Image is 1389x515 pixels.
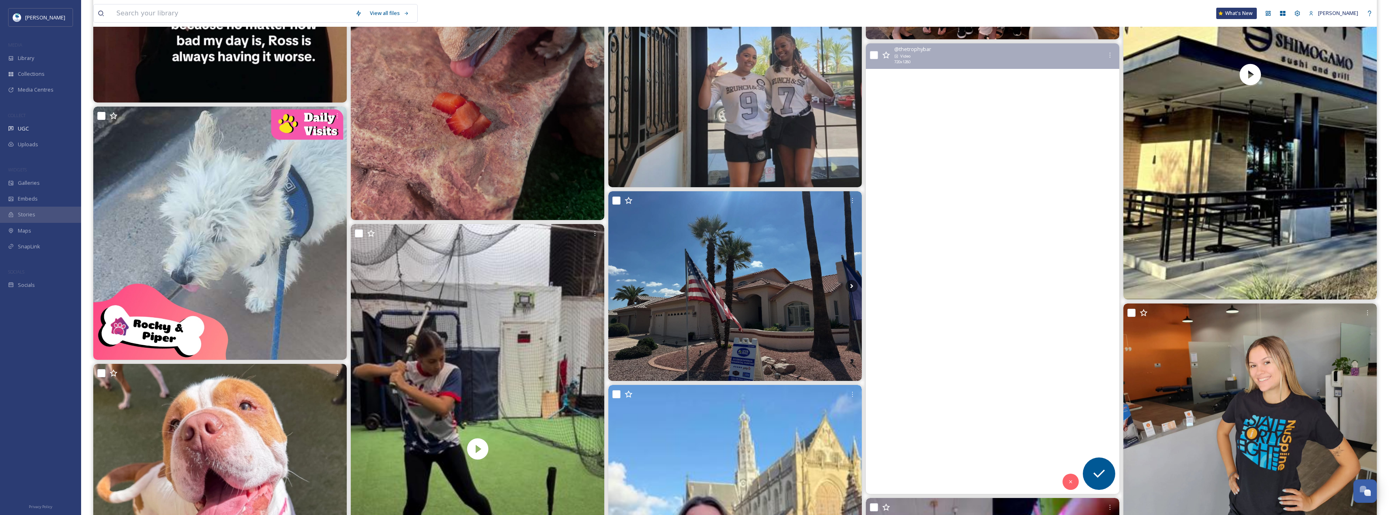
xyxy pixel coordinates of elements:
span: [PERSON_NAME] [1318,9,1358,17]
span: Stories [18,211,35,218]
span: SnapLink [18,243,40,250]
a: Privacy Policy [29,501,52,511]
span: Library [18,54,34,62]
a: View all files [366,5,413,21]
span: Galleries [18,179,40,187]
video: Attention Sun Devils Fans🗣️ ASU is taking on MS State today at 4:30 PM! Grab your Arizona State g... [866,43,1119,494]
span: Socials [18,281,35,289]
span: Video [900,53,910,59]
span: SOCIALS [8,269,24,275]
span: UGC [18,125,29,132]
button: Open Chat [1353,479,1377,503]
span: Embeds [18,195,38,203]
span: WIDGETS [8,167,27,173]
img: We had a great walk with Maddy today, our #CritterCaretakersPetServices sitter. We made her run w... [93,107,347,360]
a: [PERSON_NAME] [1305,5,1362,21]
span: Media Centres [18,86,54,94]
span: Privacy Policy [29,504,52,509]
span: Maps [18,227,31,235]
span: MEDIA [8,42,22,48]
span: Collections [18,70,45,78]
span: COLLECT [8,112,26,118]
span: [PERSON_NAME] [25,14,65,21]
span: Uploads [18,141,38,148]
input: Search your library [112,4,351,22]
img: #SunLakes #Arizona #painting #painter #dunnedwards #sherwinwilliams #chandleraz #azroc #maricopac... [608,191,862,381]
a: What's New [1216,8,1257,19]
img: download.jpeg [13,13,21,21]
span: @ thetrophybar [894,45,931,53]
span: 720 x 1280 [894,59,910,65]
